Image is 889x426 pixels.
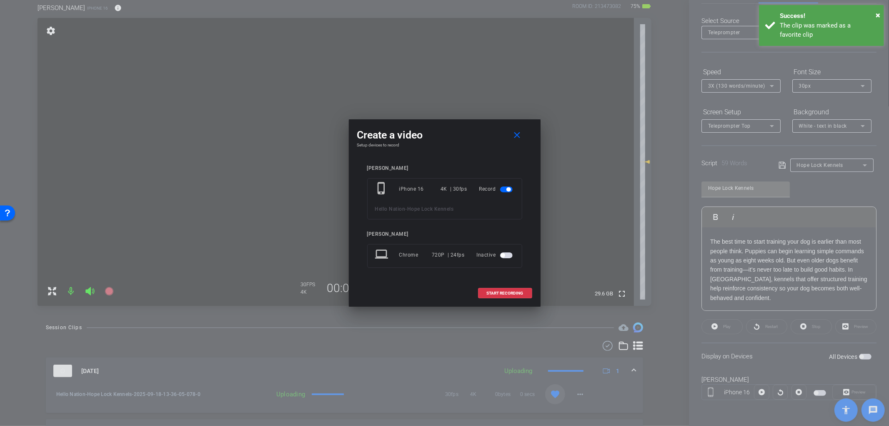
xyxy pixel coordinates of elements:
[375,247,390,262] mat-icon: laptop
[477,247,514,262] div: Inactive
[399,247,432,262] div: Chrome
[441,181,467,197] div: 4K | 30fps
[357,128,532,143] div: Create a video
[432,247,465,262] div: 720P | 24fps
[399,181,441,197] div: iPhone 16
[876,10,880,20] span: ×
[479,181,514,197] div: Record
[478,288,532,298] button: START RECORDING
[367,165,522,171] div: [PERSON_NAME]
[367,231,522,237] div: [PERSON_NAME]
[876,9,880,21] button: Close
[375,181,390,197] mat-icon: phone_iphone
[375,206,406,212] span: Hello Nation
[407,206,454,212] span: Hope Lock Kennels
[780,21,878,40] div: The clip was marked as a favorite clip
[406,206,408,212] span: -
[487,291,523,295] span: START RECORDING
[512,130,522,141] mat-icon: close
[357,143,532,148] h4: Setup devices to record
[780,11,878,21] div: Success!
